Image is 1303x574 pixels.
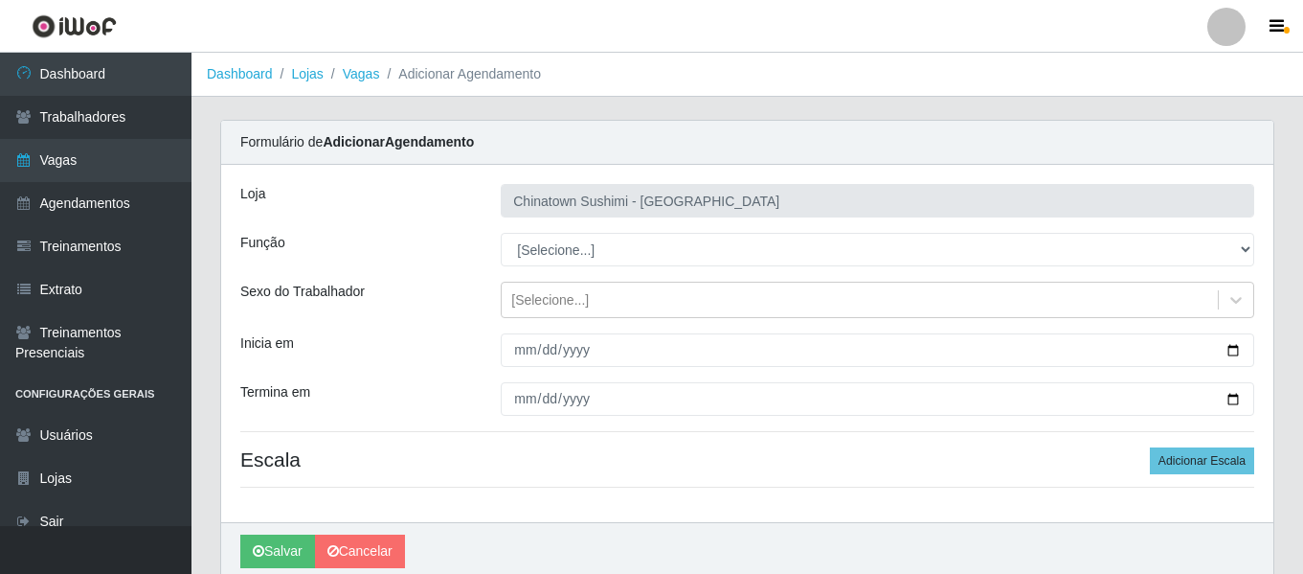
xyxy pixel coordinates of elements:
[240,382,310,402] label: Termina em
[1150,448,1254,474] button: Adicionar Escala
[32,14,117,38] img: CoreUI Logo
[240,233,285,253] label: Função
[240,333,294,354] label: Inicia em
[501,333,1254,367] input: 00/00/0000
[323,134,474,149] strong: Adicionar Agendamento
[315,535,405,568] a: Cancelar
[221,121,1273,165] div: Formulário de
[240,282,365,302] label: Sexo do Trabalhador
[291,66,323,81] a: Lojas
[191,53,1303,97] nav: breadcrumb
[240,184,265,204] label: Loja
[240,448,1254,471] h4: Escala
[240,535,315,568] button: Salvar
[207,66,273,81] a: Dashboard
[501,382,1254,416] input: 00/00/0000
[379,64,541,84] li: Adicionar Agendamento
[343,66,380,81] a: Vagas
[511,290,589,310] div: [Selecione...]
